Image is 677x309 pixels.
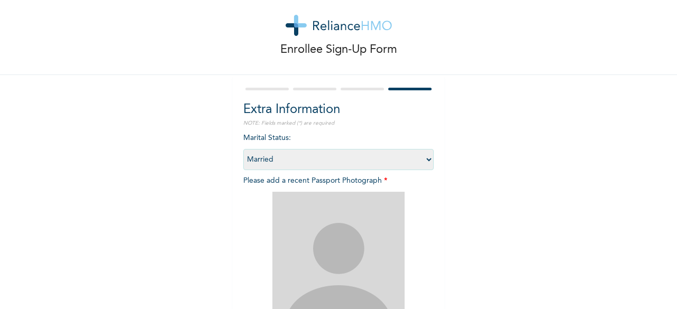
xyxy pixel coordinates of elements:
span: Marital Status : [243,134,434,163]
h2: Extra Information [243,100,434,119]
p: NOTE: Fields marked (*) are required [243,119,434,127]
p: Enrollee Sign-Up Form [280,41,397,59]
img: logo [286,15,392,36]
